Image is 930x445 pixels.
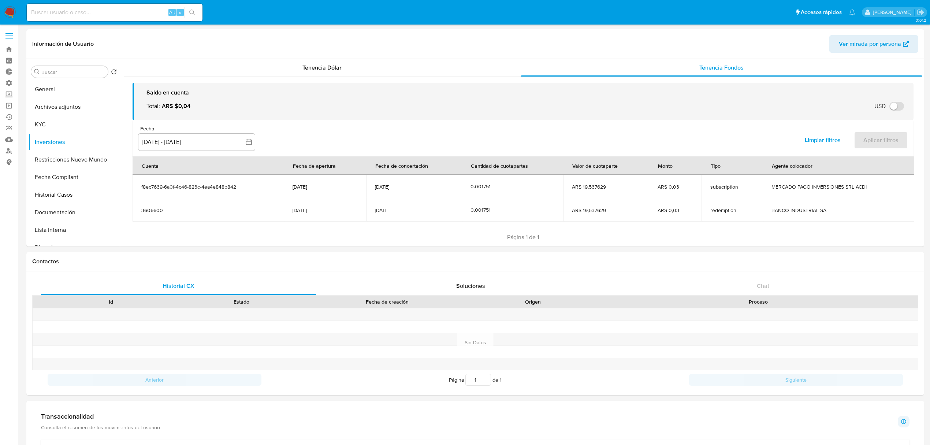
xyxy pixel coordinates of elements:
[32,258,918,265] h1: Contactos
[28,186,120,204] button: Historial Casos
[34,69,40,75] button: Buscar
[169,9,175,16] span: Alt
[849,9,855,15] a: Notificaciones
[28,116,120,133] button: KYC
[28,168,120,186] button: Fecha Compliant
[28,221,120,239] button: Lista Interna
[801,8,842,16] span: Accesos rápidos
[32,40,94,48] h1: Información de Usuario
[27,8,202,17] input: Buscar usuario o caso...
[449,374,502,386] span: Página de
[163,282,194,290] span: Historial CX
[28,98,120,116] button: Archivos adjuntos
[51,298,171,305] div: Id
[473,298,593,305] div: Origen
[48,374,261,386] button: Anterior
[28,204,120,221] button: Documentación
[179,9,181,16] span: s
[111,69,117,77] button: Volver al orden por defecto
[456,282,485,290] span: Soluciones
[839,35,901,53] span: Ver mirada por persona
[28,81,120,98] button: General
[28,133,120,151] button: Inversiones
[829,35,918,53] button: Ver mirada por persona
[41,69,105,75] input: Buscar
[185,7,200,18] button: search-icon
[28,239,120,256] button: Direcciones
[603,298,913,305] div: Proceso
[689,374,903,386] button: Siguiente
[873,9,914,16] p: andres.vilosio@mercadolibre.com
[312,298,462,305] div: Fecha de creación
[917,8,925,16] a: Salir
[28,151,120,168] button: Restricciones Nuevo Mundo
[500,376,502,383] span: 1
[757,282,769,290] span: Chat
[181,298,302,305] div: Estado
